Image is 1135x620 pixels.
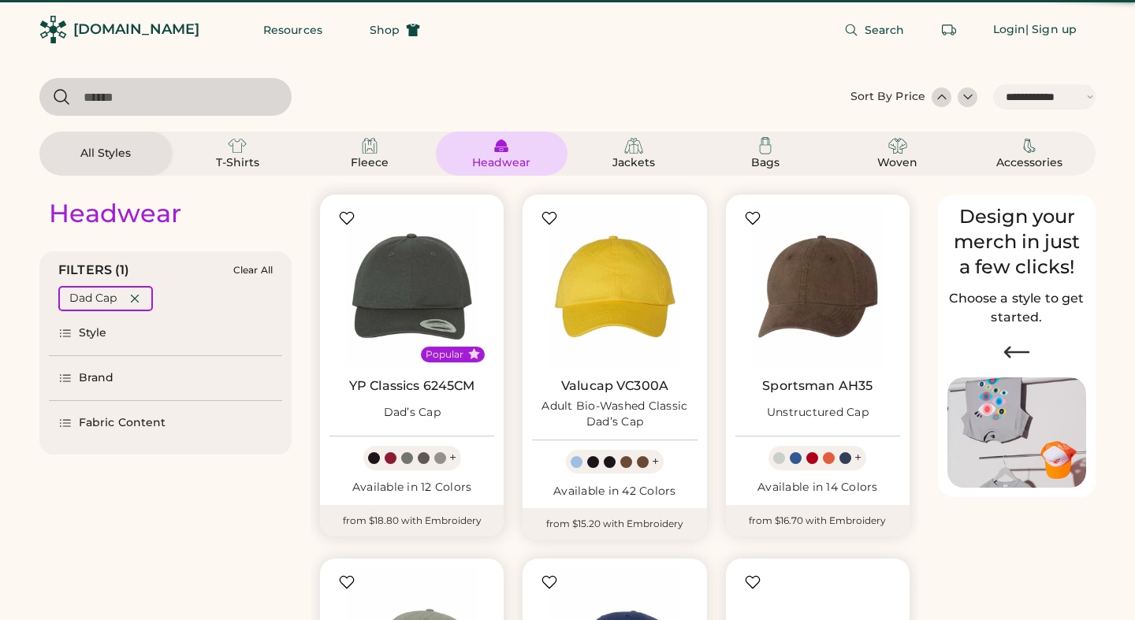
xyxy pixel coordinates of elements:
img: Jackets Icon [624,136,643,155]
div: [DOMAIN_NAME] [73,20,199,39]
img: T-Shirts Icon [228,136,247,155]
img: YP Classics 6245CM Dad’s Cap [329,204,494,369]
button: Popular Style [468,348,480,360]
div: | Sign up [1025,22,1077,38]
div: Bags [730,155,801,171]
div: from $16.70 with Embroidery [726,505,910,536]
div: Unstructured Cap [767,405,869,421]
img: Image of Lisa Congdon Eye Print on T-Shirt and Hat [947,377,1086,488]
a: Sportsman AH35 [762,378,873,394]
div: from $15.20 with Embroidery [523,508,706,540]
div: Available in 42 Colors [532,484,697,499]
img: Bags Icon [756,136,775,155]
div: Design your merch in just a few clicks! [947,204,1086,280]
div: + [449,449,456,466]
div: Adult Bio-Washed Classic Dad’s Cap [532,399,697,430]
div: Brand [79,370,114,386]
div: Popular [426,348,463,361]
div: + [652,453,659,470]
img: Fleece Icon [360,136,379,155]
span: Shop [370,24,400,35]
div: + [854,449,861,466]
div: Dad’s Cap [384,405,441,421]
span: Search [865,24,905,35]
div: Accessories [994,155,1065,171]
img: Headwear Icon [492,136,511,155]
div: Jackets [598,155,669,171]
div: Available in 12 Colors [329,480,494,496]
div: from $18.80 with Embroidery [320,505,504,536]
div: Fleece [334,155,405,171]
div: Available in 14 Colors [735,480,900,496]
img: Woven Icon [888,136,907,155]
div: Style [79,325,107,341]
div: Clear All [233,265,273,276]
h2: Choose a style to get started. [947,289,1086,327]
img: Accessories Icon [1020,136,1039,155]
button: Retrieve an order [933,14,965,46]
div: Login [993,22,1026,38]
a: YP Classics 6245CM [349,378,475,394]
button: Search [825,14,924,46]
div: Headwear [466,155,537,171]
div: All Styles [70,146,141,161]
button: Resources [244,14,341,46]
a: Valucap VC300A [561,378,668,394]
img: Sportsman AH35 Unstructured Cap [735,204,900,369]
div: T-Shirts [202,155,273,171]
div: Dad Cap [69,291,117,306]
div: Fabric Content [79,415,166,431]
div: Sort By Price [850,89,925,105]
div: Headwear [49,198,181,229]
img: Rendered Logo - Screens [39,16,67,43]
div: Woven [862,155,933,171]
div: FILTERS (1) [58,261,130,280]
img: Valucap VC300A Adult Bio-Washed Classic Dad’s Cap [532,204,697,369]
button: Shop [351,14,439,46]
